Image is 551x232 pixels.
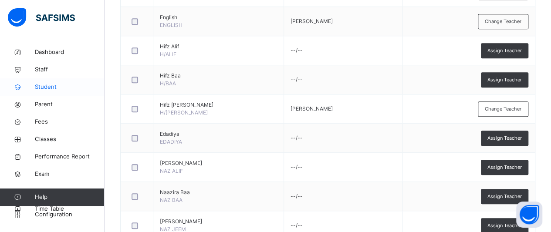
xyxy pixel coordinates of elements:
span: [PERSON_NAME] [160,218,277,225]
span: Performance Report [35,152,105,161]
span: English [160,13,277,21]
span: Student [35,83,105,91]
span: Assign Teacher [487,47,522,54]
span: [PERSON_NAME] [160,159,277,167]
span: Help [35,193,104,202]
span: Assign Teacher [487,193,522,200]
span: Configuration [35,210,104,219]
span: Hifz Baa [160,72,277,80]
span: Hifz [PERSON_NAME] [160,101,277,109]
td: --/-- [284,36,402,65]
span: Naazira Baa [160,188,277,196]
span: Edadiya [160,130,277,138]
span: NAZ BAA [160,197,183,203]
td: --/-- [284,65,402,94]
span: Assign Teacher [487,222,522,229]
span: ENGLISH [160,22,183,28]
span: [PERSON_NAME] [291,18,333,24]
td: --/-- [284,153,402,182]
span: Dashboard [35,48,105,57]
img: safsims [8,8,75,27]
span: Fees [35,118,105,126]
span: Messaging [35,187,105,196]
span: Staff [35,65,105,74]
span: Assign Teacher [487,164,522,171]
span: Assign Teacher [487,76,522,84]
span: Classes [35,135,105,144]
span: Exam [35,170,105,178]
td: --/-- [284,124,402,153]
span: [PERSON_NAME] [291,105,333,112]
span: H/ALIF [160,51,176,57]
span: Hifz Alif [160,43,277,50]
button: Open asap [516,202,542,228]
span: Change Teacher [485,105,521,113]
td: --/-- [284,182,402,211]
span: Parent [35,100,105,109]
span: H/[PERSON_NAME] [160,109,208,116]
span: Change Teacher [485,18,521,25]
span: NAZ ALIF [160,168,183,174]
span: Assign Teacher [487,134,522,142]
span: EDADIYA [160,138,182,145]
span: H/BAA [160,80,176,87]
